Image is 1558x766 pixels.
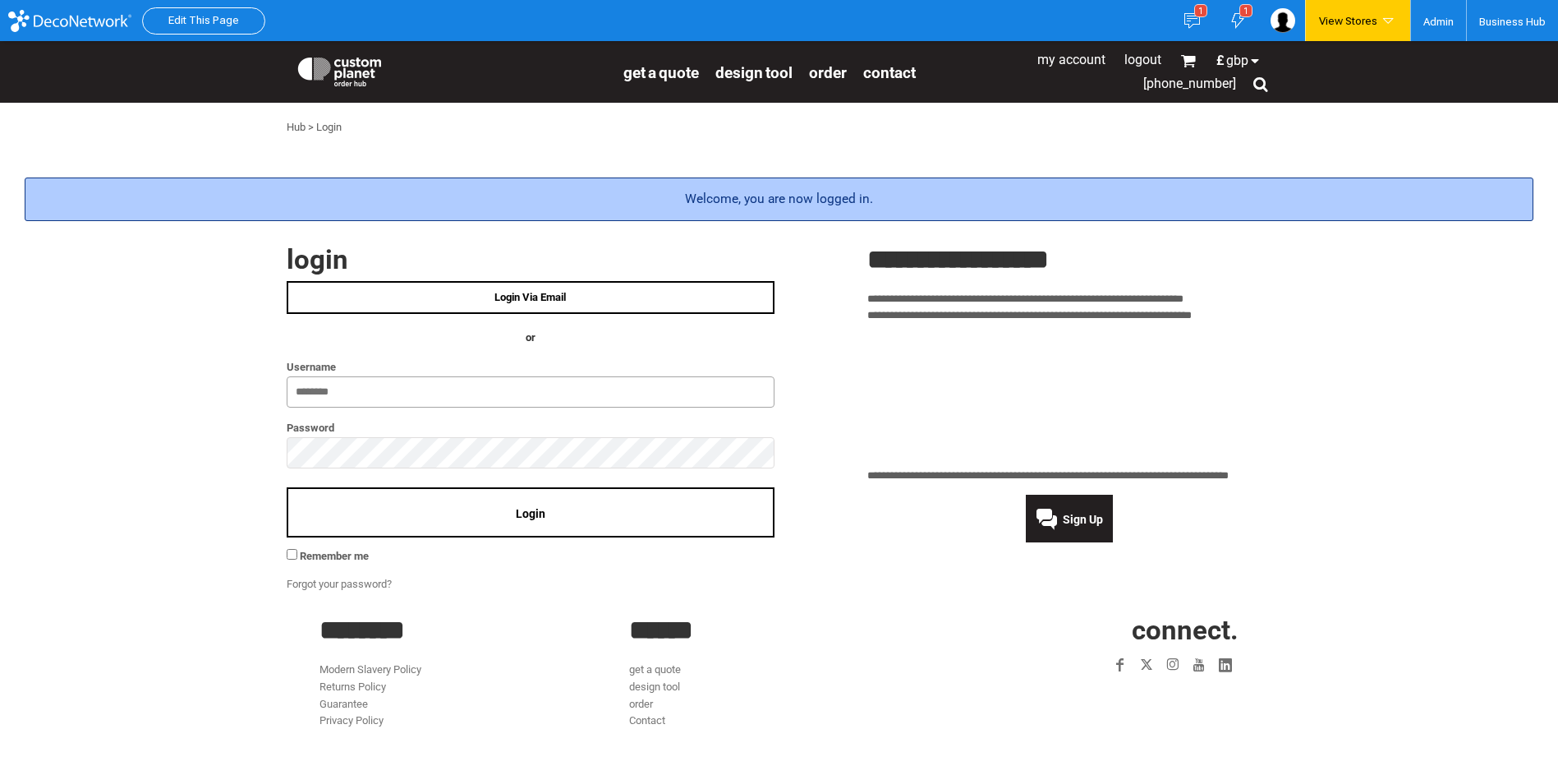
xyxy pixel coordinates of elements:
label: Password [287,418,774,437]
a: Contact [629,714,665,727]
div: Welcome, you are now logged in. [25,178,1533,221]
a: Forgot your password? [287,578,392,590]
a: Edit This Page [168,14,239,26]
span: order [809,63,847,82]
a: Logout [1124,52,1161,67]
span: design tool [715,63,793,82]
div: Login [316,119,342,136]
div: > [308,119,314,136]
h2: CONNECT. [939,616,1239,644]
span: Sign Up [1063,513,1103,526]
iframe: Customer reviews powered by Trustpilot [867,335,1272,458]
span: Login [516,507,545,520]
a: Hub [287,121,306,133]
input: Remember me [287,549,297,560]
a: Login Via Email [287,281,774,314]
span: [PHONE_NUMBER] [1143,76,1236,91]
a: Modern Slavery Policy [319,663,421,676]
span: Contact [863,63,916,82]
a: get a quote [629,663,681,676]
iframe: Customer reviews powered by Trustpilot [1012,688,1239,708]
span: get a quote [623,63,699,82]
span: Login Via Email [494,291,566,303]
a: Returns Policy [319,681,386,693]
a: order [629,698,653,710]
a: Guarantee [319,698,368,710]
span: GBP [1226,54,1248,67]
a: My Account [1037,52,1105,67]
span: Remember me [300,550,369,562]
img: Custom Planet [295,53,384,86]
a: Contact [863,62,916,81]
a: order [809,62,847,81]
a: design tool [629,681,680,693]
a: design tool [715,62,793,81]
div: 1 [1194,4,1207,17]
h2: Login [287,246,774,273]
a: Custom Planet [287,45,615,95]
h4: OR [287,330,774,347]
div: 1 [1239,4,1252,17]
label: Username [287,358,774,376]
a: Privacy Policy [319,714,384,727]
span: £ [1216,54,1226,67]
a: get a quote [623,62,699,81]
